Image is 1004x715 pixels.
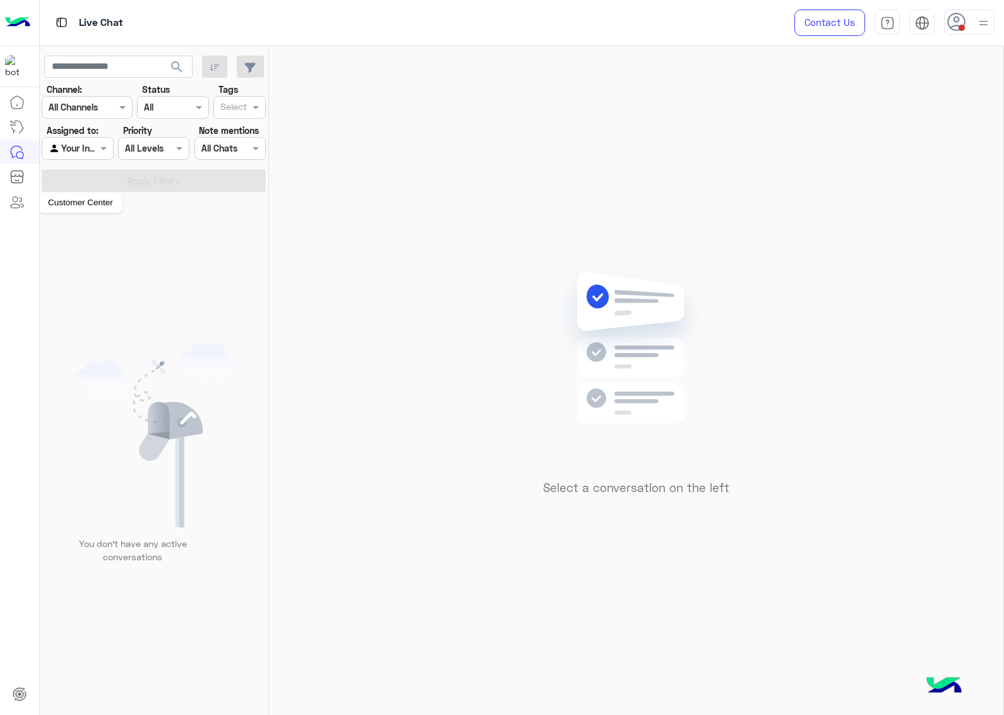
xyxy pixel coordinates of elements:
label: Note mentions [199,124,259,137]
button: Apply Filters [42,169,266,192]
p: Live Chat [79,15,123,32]
div: Customer Center [39,193,123,213]
a: Contact Us [794,9,865,36]
h5: Select a conversation on the left [543,481,729,495]
label: Assigned to: [47,124,99,137]
a: tab [875,9,900,36]
label: Status [142,83,170,96]
span: search [169,59,184,75]
img: tab [880,16,895,30]
p: You don’t have any active conversations [69,537,196,564]
div: Select [218,100,247,116]
label: Priority [123,124,152,137]
label: Tags [218,83,238,96]
button: search [162,56,193,83]
img: profile [976,15,991,31]
img: 1403182699927242 [5,55,28,78]
img: no messages [545,261,727,471]
img: tab [54,15,69,30]
img: empty users [75,343,234,527]
img: Logo [5,9,30,36]
img: hulul-logo.png [922,664,966,709]
label: Channel: [47,83,82,96]
img: tab [915,16,929,30]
